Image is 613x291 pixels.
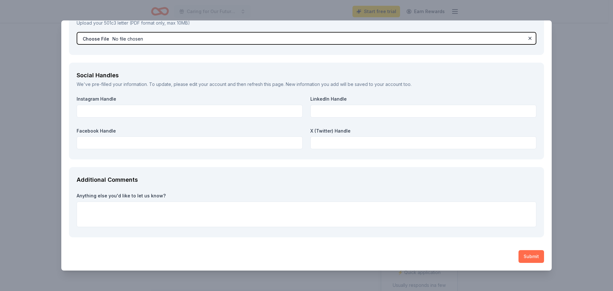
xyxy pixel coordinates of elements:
label: Instagram Handle [77,96,303,102]
div: We've pre-filled your information. To update, please and then refresh this page. New information ... [77,80,536,88]
label: Facebook Handle [77,128,303,134]
p: Upload your 501c3 letter (PDF format only, max 10MB) [77,19,536,27]
label: LinkedIn Handle [310,96,536,102]
button: Submit [518,250,544,263]
div: Additional Comments [77,175,536,185]
a: edit your account [189,81,226,87]
div: Social Handles [77,70,536,80]
label: Anything else you'd like to let us know? [77,193,536,199]
label: X (Twitter) Handle [310,128,536,134]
